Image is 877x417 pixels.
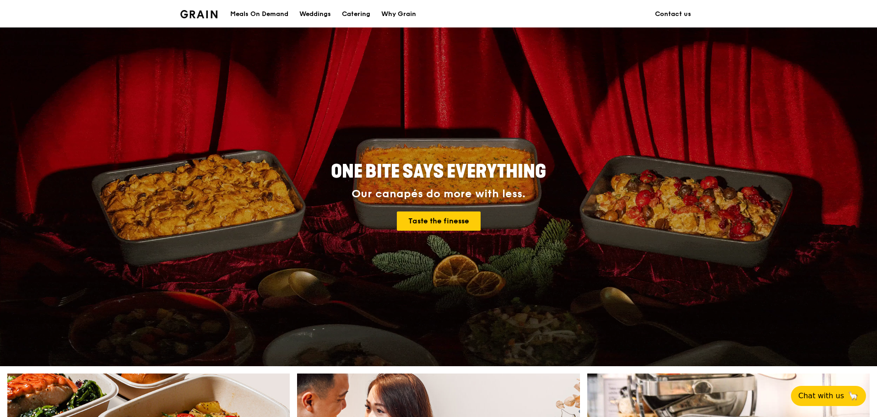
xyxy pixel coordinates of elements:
[294,0,336,28] a: Weddings
[336,0,376,28] a: Catering
[798,390,844,401] span: Chat with us
[376,0,422,28] a: Why Grain
[274,188,603,200] div: Our canapés do more with less.
[331,161,546,183] span: ONE BITE SAYS EVERYTHING
[299,0,331,28] div: Weddings
[848,390,859,401] span: 🦙
[230,0,288,28] div: Meals On Demand
[397,211,481,231] a: Taste the finesse
[650,0,697,28] a: Contact us
[381,0,416,28] div: Why Grain
[180,10,217,18] img: Grain
[791,386,866,406] button: Chat with us🦙
[342,0,370,28] div: Catering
